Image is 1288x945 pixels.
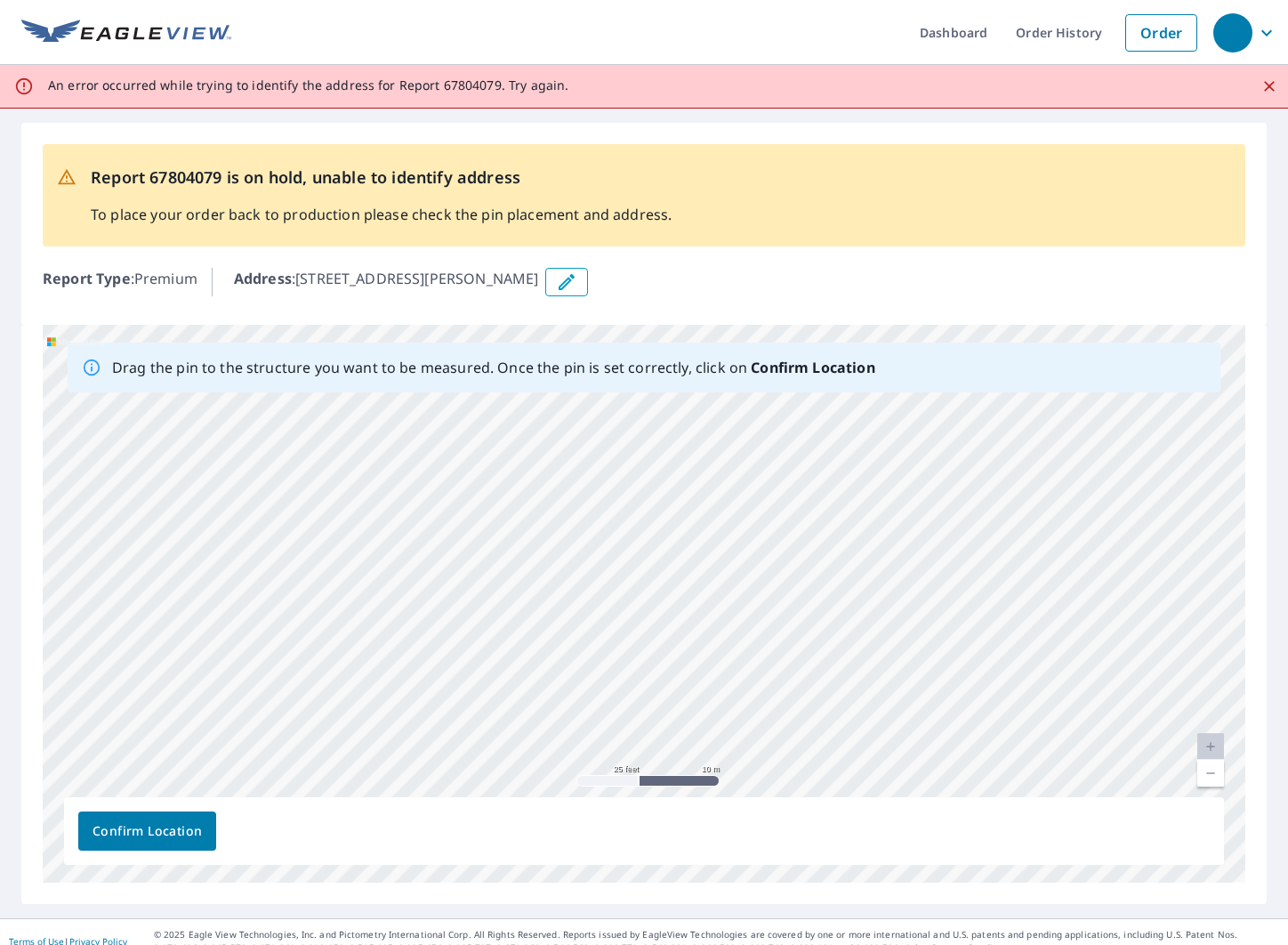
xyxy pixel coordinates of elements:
[91,166,672,190] p: Report 67804079 is on hold, unable to identify address
[1258,75,1281,98] button: Close
[21,20,231,46] img: EV Logo
[43,268,197,296] p: : Premium
[93,820,202,843] span: Confirm Location
[1197,760,1224,787] a: Current Level 20, Zoom Out
[234,269,292,288] b: Address
[91,204,672,225] p: To place your order back to production please check the pin placement and address.
[43,269,131,288] b: Report Type
[78,812,216,851] button: Confirm Location
[751,358,874,377] b: Confirm Location
[48,77,568,93] p: An error occurred while trying to identify the address for Report 67804079. Try again.
[1197,733,1224,760] a: Current Level 20, Zoom In Disabled
[1125,14,1197,52] a: Order
[234,268,539,296] p: : [STREET_ADDRESS][PERSON_NAME]
[112,357,875,378] p: Drag the pin to the structure you want to be measured. Once the pin is set correctly, click on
